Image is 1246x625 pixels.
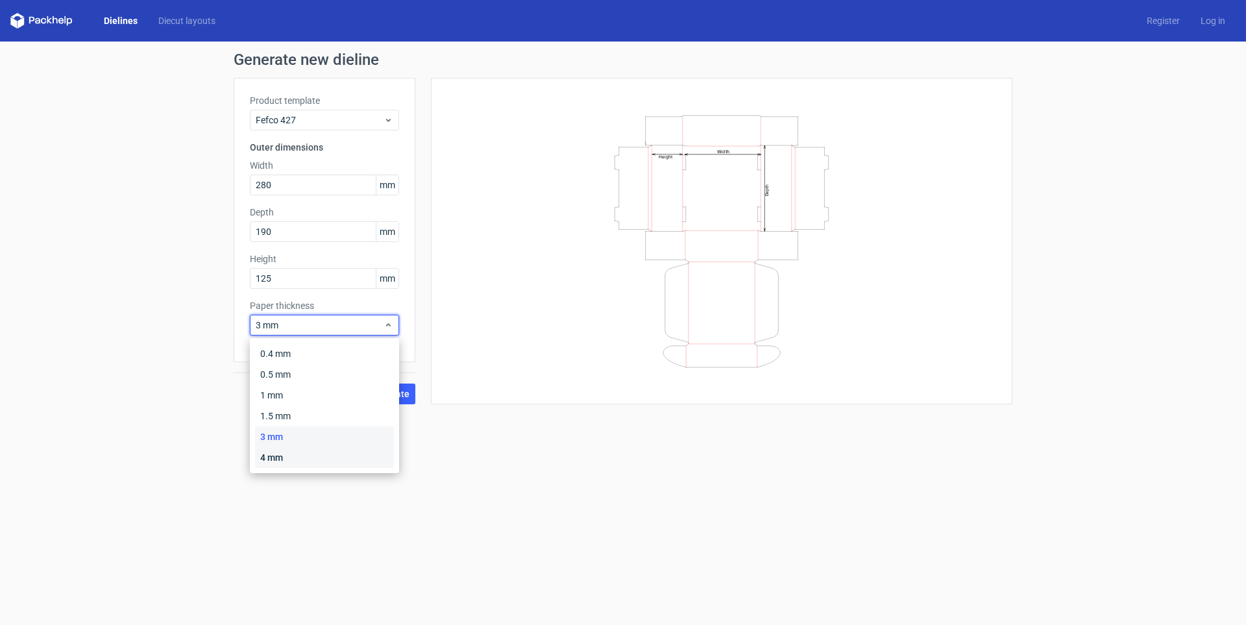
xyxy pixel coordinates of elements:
span: mm [376,175,398,195]
div: 1 mm [255,385,394,406]
div: 1.5 mm [255,406,394,426]
label: Width [250,159,399,172]
span: mm [376,269,398,288]
h1: Generate new dieline [234,52,1012,67]
a: Dielines [93,14,148,27]
span: Fefco 427 [256,114,384,127]
a: Register [1136,14,1190,27]
text: Width [717,148,729,154]
h3: Outer dimensions [250,141,399,154]
span: 3 mm [256,319,384,332]
div: 0.4 mm [255,343,394,364]
label: Depth [250,206,399,219]
div: 0.5 mm [255,364,394,385]
a: Log in [1190,14,1236,27]
div: 3 mm [255,426,394,447]
div: 4 mm [255,447,394,468]
label: Paper thickness [250,299,399,312]
text: Depth [764,184,770,195]
span: mm [376,222,398,241]
label: Height [250,252,399,265]
label: Product template [250,94,399,107]
text: Height [659,154,672,159]
a: Diecut layouts [148,14,226,27]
